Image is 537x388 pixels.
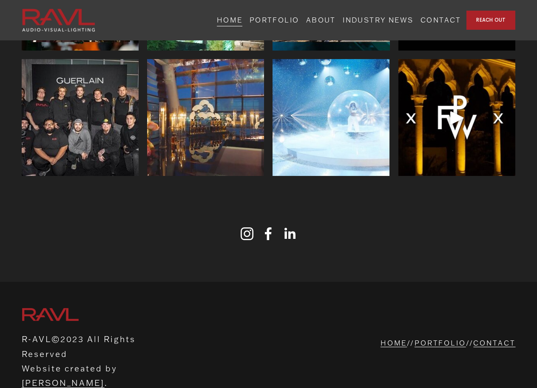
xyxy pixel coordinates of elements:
a: PORTFOLIO [415,337,466,349]
a: LinkedIn [283,227,296,241]
a: REACH OUT [466,11,515,30]
a: CONTACT [473,337,515,349]
a: Facebook [261,227,275,241]
img: We had the pleasure of providing rigging and grip for @calvinklein x @amazon. Thank you to @matte... [273,45,389,190]
img: Another amazing project we were apart of for @guerlain. We provided all of there technical produc... [102,59,310,176]
a: Instagram [240,227,254,241]
a: PORTFOLIO [250,13,299,27]
a: HOME [381,337,407,349]
div: Play [447,108,467,128]
a: ABOUT [306,13,336,27]
a: HOME [217,13,243,27]
a: INDUSTRY NEWS [343,13,413,27]
p: // // [333,337,516,349]
a: CONTACT [421,13,461,27]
